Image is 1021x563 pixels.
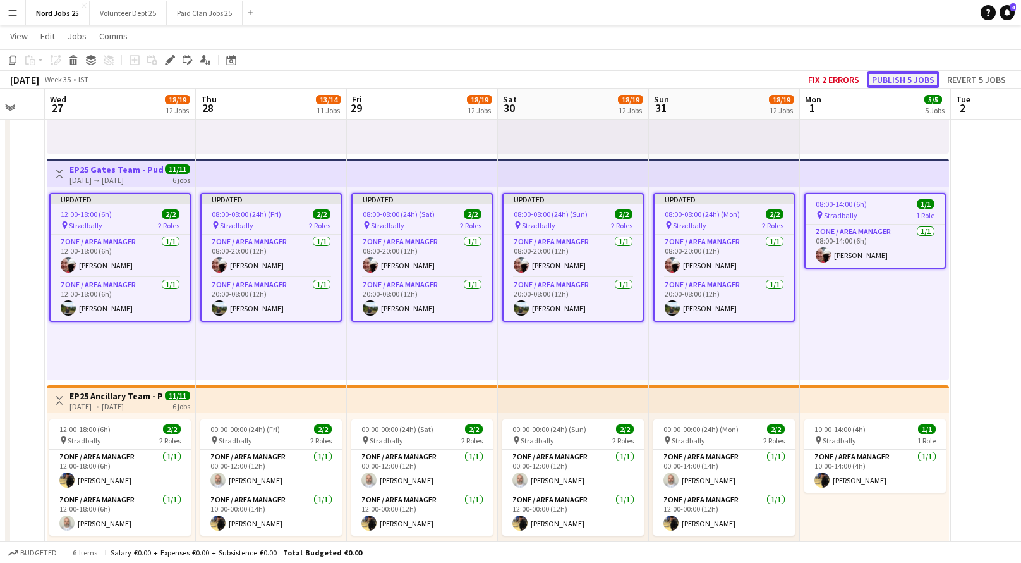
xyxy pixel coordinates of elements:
[51,235,190,278] app-card-role: Zone / Area Manager1/112:00-18:00 (6h)[PERSON_NAME]
[40,30,55,42] span: Edit
[616,424,634,434] span: 2/2
[68,436,101,445] span: Stradbally
[90,1,167,25] button: Volunteer Dept 25
[162,209,179,219] span: 2/2
[654,94,669,105] span: Sun
[42,75,73,84] span: Week 35
[158,221,179,230] span: 2 Roles
[766,209,783,219] span: 2/2
[10,73,39,86] div: [DATE]
[201,94,217,105] span: Thu
[917,199,934,209] span: 1/1
[59,424,111,434] span: 12:00-18:00 (6h)
[165,391,190,400] span: 11/11
[310,436,332,445] span: 2 Roles
[49,493,191,536] app-card-role: Zone / Area Manager1/112:00-18:00 (6h)[PERSON_NAME]
[461,436,483,445] span: 2 Roles
[655,278,794,321] app-card-role: Zone / Area Manager1/120:00-08:00 (12h)[PERSON_NAME]
[202,235,341,278] app-card-role: Zone / Area Manager1/108:00-20:00 (12h)[PERSON_NAME]
[615,209,632,219] span: 2/2
[351,193,493,322] div: Updated08:00-08:00 (24h) (Sat)2/2 Stradbally2 RolesZone / Area Manager1/108:00-20:00 (12h)[PERSON...
[313,209,330,219] span: 2/2
[165,95,190,104] span: 18/19
[350,101,362,115] span: 29
[5,28,33,44] a: View
[371,221,404,230] span: Stradbally
[51,194,190,204] div: Updated
[20,548,57,557] span: Budgeted
[49,419,191,536] app-job-card: 12:00-18:00 (6h)2/2 Stradbally2 RolesZone / Area Manager1/112:00-18:00 (6h)[PERSON_NAME]Zone / Ar...
[464,209,481,219] span: 2/2
[172,174,190,185] div: 6 jobs
[653,493,795,536] app-card-role: Zone / Area Manager1/112:00-00:00 (12h)[PERSON_NAME]
[653,193,795,322] div: Updated08:00-08:00 (24h) (Mon)2/2 Stradbally2 RolesZone / Area Manager1/108:00-20:00 (12h)[PERSON...
[925,106,945,115] div: 5 Jobs
[763,436,785,445] span: 2 Roles
[502,419,644,536] app-job-card: 00:00-00:00 (24h) (Sun)2/2 Stradbally2 RolesZone / Area Manager1/100:00-12:00 (12h)[PERSON_NAME]Z...
[94,28,133,44] a: Comms
[49,193,191,322] app-job-card: Updated12:00-18:00 (6h)2/2 Stradbally2 RolesZone / Area Manager1/112:00-18:00 (6h)[PERSON_NAME]Zo...
[353,194,492,204] div: Updated
[219,436,252,445] span: Stradbally
[762,221,783,230] span: 2 Roles
[803,101,821,115] span: 1
[202,278,341,321] app-card-role: Zone / Area Manager1/120:00-08:00 (12h)[PERSON_NAME]
[767,424,785,434] span: 2/2
[200,493,342,536] app-card-role: Zone / Area Manager1/110:00-00:00 (14h)[PERSON_NAME]
[370,436,403,445] span: Stradbally
[465,424,483,434] span: 2/2
[351,493,493,536] app-card-role: Zone / Area Manager1/112:00-00:00 (12h)[PERSON_NAME]
[502,450,644,493] app-card-role: Zone / Area Manager1/100:00-12:00 (12h)[PERSON_NAME]
[514,209,588,219] span: 08:00-08:00 (24h) (Sun)
[512,424,586,434] span: 00:00-00:00 (24h) (Sun)
[317,106,341,115] div: 11 Jobs
[665,209,740,219] span: 08:00-08:00 (24h) (Mon)
[199,101,217,115] span: 28
[619,106,643,115] div: 12 Jobs
[63,28,92,44] a: Jobs
[460,221,481,230] span: 2 Roles
[353,278,492,321] app-card-role: Zone / Area Manager1/120:00-08:00 (12h)[PERSON_NAME]
[69,548,100,557] span: 6 items
[166,106,190,115] div: 12 Jobs
[35,28,60,44] a: Edit
[653,450,795,493] app-card-role: Zone / Area Manager1/100:00-14:00 (14h)[PERSON_NAME]
[10,30,28,42] span: View
[501,101,517,115] span: 30
[210,424,280,434] span: 00:00-00:00 (24h) (Fri)
[803,71,864,88] button: Fix 2 errors
[352,94,362,105] span: Fri
[167,1,243,25] button: Paid Clan Jobs 25
[954,101,970,115] span: 2
[805,94,821,105] span: Mon
[521,436,554,445] span: Stradbally
[672,436,705,445] span: Stradbally
[351,450,493,493] app-card-role: Zone / Area Manager1/100:00-12:00 (12h)[PERSON_NAME]
[283,548,362,557] span: Total Budgeted €0.00
[172,400,190,411] div: 6 jobs
[468,106,492,115] div: 12 Jobs
[522,221,555,230] span: Stradbally
[502,193,644,322] app-job-card: Updated08:00-08:00 (24h) (Sun)2/2 Stradbally2 RolesZone / Area Manager1/108:00-20:00 (12h)[PERSON...
[69,390,164,402] h3: EP25 Ancillary Team - Pudo Traffic Managers
[611,221,632,230] span: 2 Roles
[612,436,634,445] span: 2 Roles
[26,1,90,25] button: Nord Jobs 25
[916,211,934,220] span: 1 Role
[99,30,128,42] span: Comms
[200,193,342,322] app-job-card: Updated08:00-08:00 (24h) (Fri)2/2 Stradbally2 RolesZone / Area Manager1/108:00-20:00 (12h)[PERSON...
[202,194,341,204] div: Updated
[673,221,706,230] span: Stradbally
[159,436,181,445] span: 2 Roles
[824,211,857,220] span: Stradbally
[504,235,643,278] app-card-role: Zone / Area Manager1/108:00-20:00 (12h)[PERSON_NAME]
[823,436,856,445] span: Stradbally
[48,101,66,115] span: 27
[663,424,739,434] span: 00:00-00:00 (24h) (Mon)
[69,164,164,175] h3: EP25 Gates Team - Pudo Gate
